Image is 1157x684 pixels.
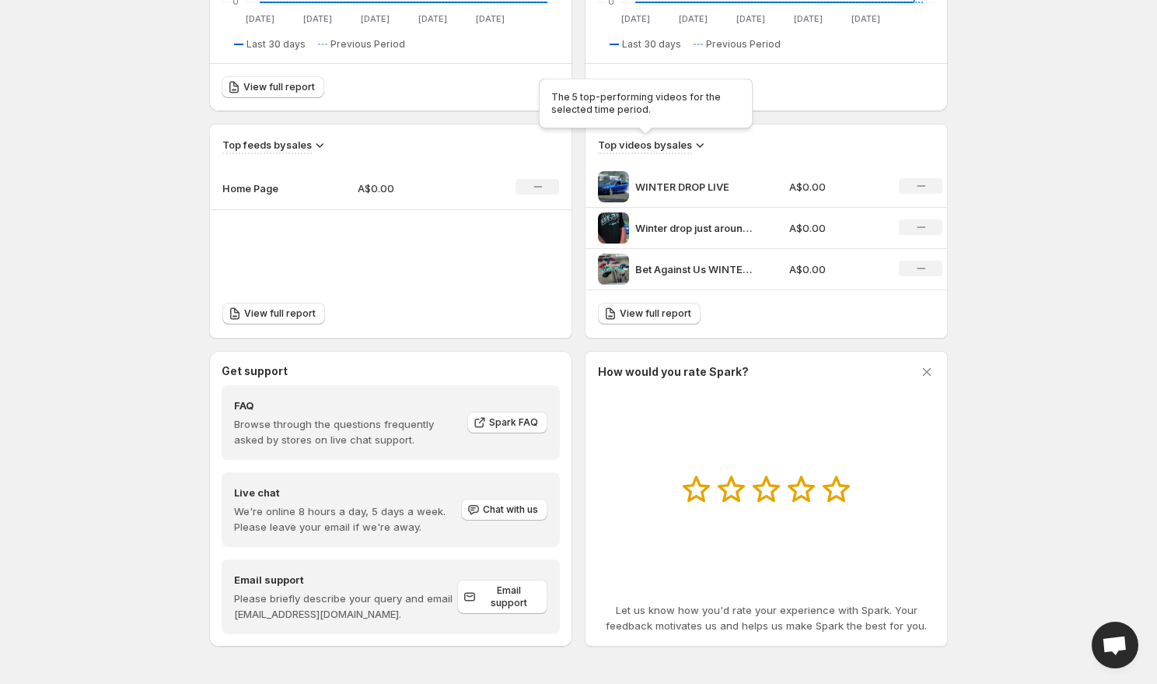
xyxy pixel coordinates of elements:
[244,307,316,320] span: View full report
[234,416,456,447] p: Browse through the questions frequently asked by stores on live chat support.
[483,503,538,516] span: Chat with us
[234,572,457,588] h4: Email support
[234,591,457,622] p: Please briefly describe your query and email [EMAIL_ADDRESS][DOMAIN_NAME].
[598,364,749,380] h3: How would you rate Spark?
[598,303,701,324] a: View full report
[330,38,405,51] span: Previous Period
[234,485,460,500] h4: Live chat
[303,13,332,24] text: [DATE]
[476,13,505,24] text: [DATE]
[234,503,460,535] p: We're online 8 hours a day, 5 days a week. Please leave your email if we're away.
[598,602,935,633] p: Let us know how you'd rate your experience with Spark. Your feedback motivates us and helps us ma...
[418,13,447,24] text: [DATE]
[457,580,547,614] a: Email support
[789,179,881,195] p: A$0.00
[222,137,312,153] h3: Top feeds by sales
[789,220,881,236] p: A$0.00
[461,499,547,521] button: Chat with us
[794,13,823,24] text: [DATE]
[635,179,752,195] p: WINTER DROP LIVE
[598,137,692,153] h3: Top videos by sales
[222,363,288,379] h3: Get support
[621,13,650,24] text: [DATE]
[234,398,456,413] h4: FAQ
[222,303,325,324] a: View full report
[361,13,390,24] text: [DATE]
[851,13,880,24] text: [DATE]
[222,76,324,98] a: View full report
[467,412,547,433] a: Spark FAQ
[243,81,315,93] span: View full report
[635,220,752,236] p: Winter drop just around the corner cactus_content
[706,38,781,51] span: Previous Period
[222,181,300,196] p: Home Page
[1092,622,1138,668] div: Open chat
[789,261,881,277] p: A$0.00
[246,13,274,24] text: [DATE]
[598,171,629,202] img: WINTER DROP LIVE
[635,261,752,277] p: Bet Against Us WINTER DROP 256 6pm cactus_content
[598,212,629,244] img: Winter drop just around the corner cactus_content
[620,307,691,320] span: View full report
[358,181,468,196] p: A$0.00
[622,38,681,51] span: Last 30 days
[598,254,629,285] img: Bet Against Us WINTER DROP 256 6pm cactus_content
[736,13,765,24] text: [DATE]
[679,13,708,24] text: [DATE]
[246,38,306,51] span: Last 30 days
[479,584,538,609] span: Email support
[489,416,538,429] span: Spark FAQ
